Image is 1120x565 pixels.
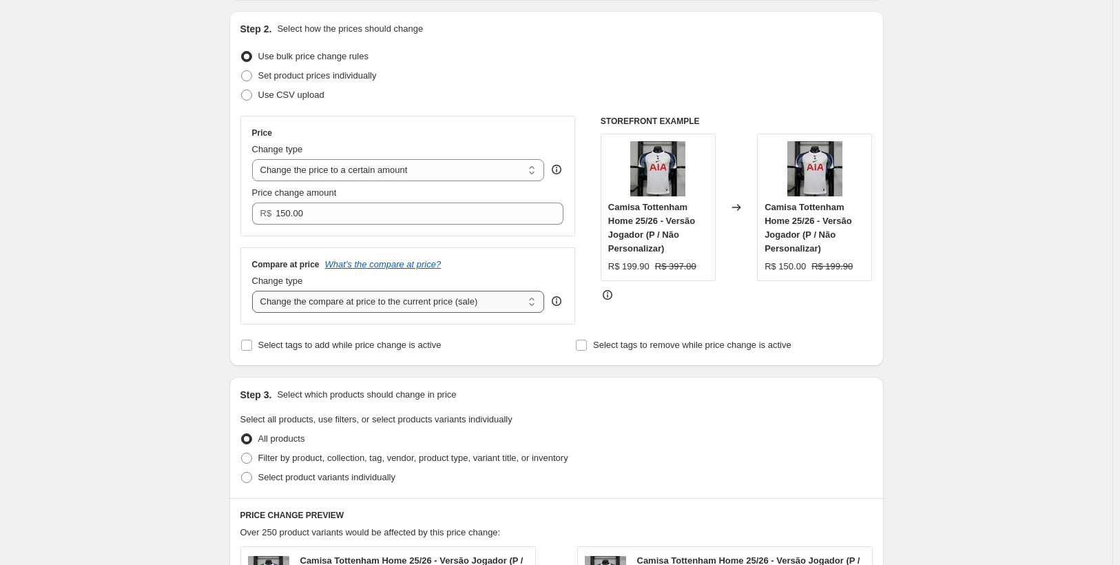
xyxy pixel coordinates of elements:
[258,340,442,350] span: Select tags to add while price change is active
[240,527,501,537] span: Over 250 product variants would be affected by this price change:
[240,414,512,424] span: Select all products, use filters, or select products variants individually
[277,388,456,402] p: Select which products should change in price
[608,202,695,254] span: Camisa Tottenham Home 25/26 - Versão Jogador (P / Não Personalizar)
[252,127,272,138] h3: Price
[258,472,395,482] span: Select product variants individually
[550,163,563,176] div: help
[252,187,337,198] span: Price change amount
[252,144,303,154] span: Change type
[630,141,685,196] img: rn-image_picker_lib_temp_f937b835-6c00-47bc-a3c6-2db840713a46_80x.jpg
[593,340,791,350] span: Select tags to remove while price change is active
[325,259,442,269] button: What's the compare at price?
[258,70,377,81] span: Set product prices individually
[240,22,272,36] h2: Step 2.
[258,433,305,444] span: All products
[765,260,806,274] div: R$ 150.00
[787,141,842,196] img: rn-image_picker_lib_temp_f937b835-6c00-47bc-a3c6-2db840713a46_80x.jpg
[550,294,563,308] div: help
[276,203,543,225] input: 80.00
[240,510,873,521] h6: PRICE CHANGE PREVIEW
[655,260,696,274] strike: R$ 397.00
[258,90,324,100] span: Use CSV upload
[811,260,853,274] strike: R$ 199.90
[258,51,369,61] span: Use bulk price change rules
[608,260,650,274] div: R$ 199.90
[277,22,423,36] p: Select how the prices should change
[252,259,320,270] h3: Compare at price
[601,116,873,127] h6: STOREFRONT EXAMPLE
[260,208,272,218] span: R$
[252,276,303,286] span: Change type
[258,453,568,463] span: Filter by product, collection, tag, vendor, product type, variant title, or inventory
[765,202,851,254] span: Camisa Tottenham Home 25/26 - Versão Jogador (P / Não Personalizar)
[240,388,272,402] h2: Step 3.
